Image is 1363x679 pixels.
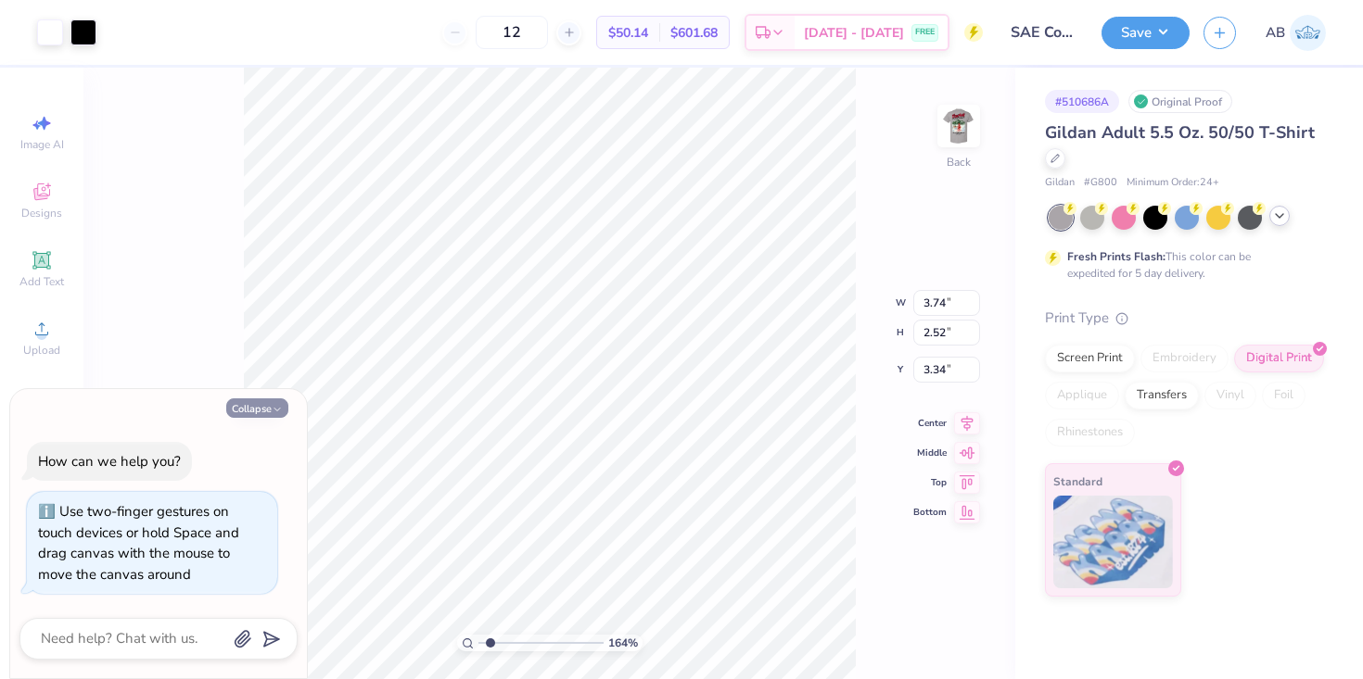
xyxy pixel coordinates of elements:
span: 164 % [608,635,638,651]
div: Foil [1262,382,1306,409]
span: Top [913,476,947,489]
span: $601.68 [670,23,718,43]
span: Bottom [913,506,947,519]
a: AB [1266,15,1326,51]
span: Gildan [1045,175,1075,191]
div: Print Type [1045,308,1326,329]
div: Use two-finger gestures on touch devices or hold Space and drag canvas with the mouse to move the... [38,502,239,584]
span: Designs [21,206,62,220]
button: Collapse [226,398,288,418]
span: FREE [915,26,935,39]
div: Digital Print [1234,345,1324,372]
div: Screen Print [1045,345,1135,372]
div: This color can be expedited for 5 day delivery. [1067,248,1295,282]
div: # 510686A [1045,90,1119,113]
strong: Fresh Prints Flash: [1067,249,1166,264]
input: Untitled Design [997,14,1088,51]
div: Back [947,154,971,170]
div: Vinyl [1204,382,1256,409]
div: Applique [1045,382,1119,409]
span: [DATE] - [DATE] [804,23,904,43]
span: $50.14 [608,23,648,43]
span: Upload [23,343,60,358]
div: Transfers [1125,382,1199,409]
img: Standard [1053,496,1173,588]
span: Minimum Order: 24 + [1127,175,1219,191]
span: AB [1266,22,1285,44]
span: # G800 [1084,175,1117,191]
span: Standard [1053,472,1102,491]
span: Center [913,417,947,430]
span: Add Text [19,274,64,289]
img: Amelie Bullen [1290,15,1326,51]
div: Embroidery [1140,345,1229,372]
button: Save [1102,17,1190,49]
div: Original Proof [1128,90,1232,113]
span: Image AI [20,137,64,152]
img: Back [940,107,977,145]
div: How can we help you? [38,452,181,471]
span: Gildan Adult 5.5 Oz. 50/50 T-Shirt [1045,121,1315,144]
div: Rhinestones [1045,419,1135,446]
input: – – [476,16,548,49]
span: Middle [913,446,947,459]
